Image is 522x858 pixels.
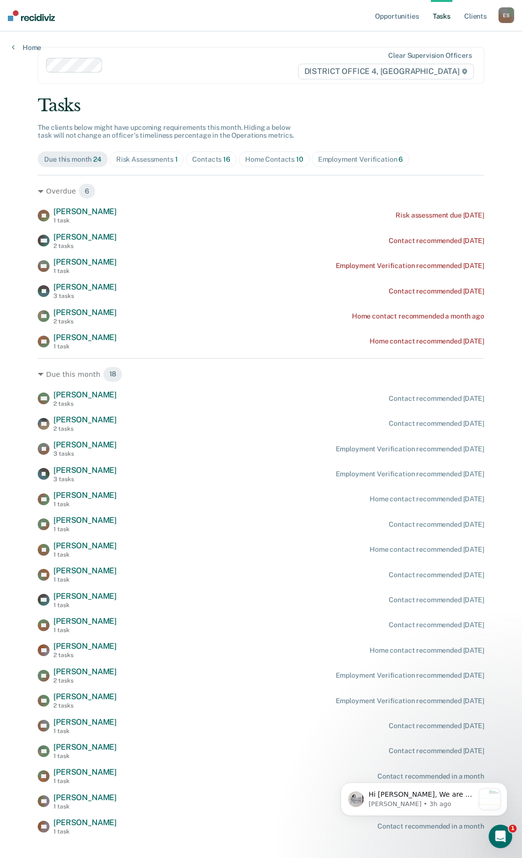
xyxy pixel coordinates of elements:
iframe: Intercom live chat [489,825,512,848]
div: 1 task [53,551,117,558]
div: Employment Verification recommended [DATE] [336,445,484,453]
span: [PERSON_NAME] [53,767,117,777]
span: [PERSON_NAME] [53,232,117,242]
span: [PERSON_NAME] [53,591,117,601]
span: 1 [175,155,178,163]
span: 10 [296,155,303,163]
span: 16 [223,155,230,163]
span: [PERSON_NAME] [53,742,117,752]
div: 2 tasks [53,400,117,407]
iframe: Intercom notifications message [326,763,522,832]
div: Home contact recommended [DATE] [370,545,484,554]
span: [PERSON_NAME] [53,333,117,342]
span: [PERSON_NAME] [53,257,117,267]
div: 1 task [53,778,117,784]
div: Contacts [192,155,230,164]
div: Contact recommended [DATE] [389,571,484,579]
div: 2 tasks [53,243,117,249]
span: [PERSON_NAME] [53,440,117,449]
div: Home contact recommended [DATE] [370,495,484,503]
span: [PERSON_NAME] [53,667,117,676]
span: 24 [93,155,101,163]
div: 1 task [53,627,117,634]
div: Contact recommended [DATE] [389,747,484,755]
div: Clear supervision officers [388,51,472,60]
div: Tasks [38,96,484,116]
div: Overdue 6 [38,183,484,199]
span: [PERSON_NAME] [53,793,117,802]
div: Home Contacts [245,155,303,164]
div: 1 task [53,828,117,835]
span: [PERSON_NAME] [53,390,117,399]
div: Due this month [44,155,101,164]
div: Employment Verification [318,155,403,164]
div: 2 tasks [53,318,117,325]
div: Home contact recommended a month ago [352,312,484,320]
div: 2 tasks [53,652,117,659]
div: 1 task [53,753,117,760]
div: 1 task [53,602,117,609]
div: 1 task [53,526,117,533]
span: The clients below might have upcoming requirements this month. Hiding a below task will not chang... [38,123,294,140]
div: 1 task [53,268,117,274]
span: [PERSON_NAME] [53,717,117,727]
div: Contact recommended [DATE] [389,596,484,604]
span: [PERSON_NAME] [53,541,117,550]
span: DISTRICT OFFICE 4, [GEOGRAPHIC_DATA] [298,64,474,79]
div: Employment Verification recommended [DATE] [336,470,484,478]
div: E S [498,7,514,23]
div: 1 task [53,343,117,350]
div: 1 task [53,728,117,735]
div: 3 tasks [53,476,117,483]
div: Contact recommended [DATE] [389,520,484,529]
div: Home contact recommended [DATE] [370,646,484,655]
div: 2 tasks [53,702,117,709]
span: 6 [78,183,96,199]
span: [PERSON_NAME] [53,308,117,317]
div: 1 task [53,803,117,810]
div: Contact recommended [DATE] [389,237,484,245]
div: Employment Verification recommended [DATE] [336,262,484,270]
div: Risk Assessments [116,155,178,164]
div: 3 tasks [53,450,117,457]
span: [PERSON_NAME] [53,641,117,651]
div: 2 tasks [53,677,117,684]
a: Home [12,43,41,52]
div: Contact recommended [DATE] [389,419,484,428]
span: [PERSON_NAME] [53,490,117,500]
div: Employment Verification recommended [DATE] [336,671,484,680]
div: Employment Verification recommended [DATE] [336,697,484,705]
span: 1 [509,825,517,833]
div: Risk assessment due [DATE] [396,211,484,220]
div: 1 task [53,217,117,224]
span: [PERSON_NAME] [53,282,117,292]
span: [PERSON_NAME] [53,566,117,575]
span: [PERSON_NAME] [53,616,117,626]
div: 2 tasks [53,425,117,432]
div: Due this month 18 [38,367,484,382]
div: 1 task [53,501,117,508]
div: Home contact recommended [DATE] [370,337,484,345]
span: [PERSON_NAME] [53,692,117,701]
div: 1 task [53,576,117,583]
span: [PERSON_NAME] [53,415,117,424]
div: Contact recommended [DATE] [389,621,484,629]
div: Contact recommended [DATE] [389,287,484,295]
div: Contact recommended [DATE] [389,722,484,730]
span: 18 [103,367,123,382]
img: Recidiviz [8,10,55,21]
div: Contact recommended [DATE] [389,394,484,403]
span: [PERSON_NAME] [53,818,117,827]
span: [PERSON_NAME] [53,515,117,525]
span: 6 [398,155,403,163]
div: 3 tasks [53,293,117,299]
button: ES [498,7,514,23]
span: [PERSON_NAME] [53,466,117,475]
span: [PERSON_NAME] [53,207,117,216]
